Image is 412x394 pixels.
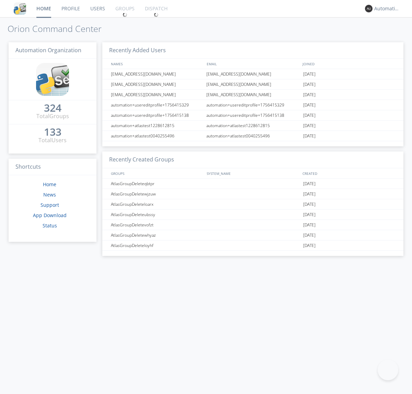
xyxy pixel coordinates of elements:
[44,128,61,135] div: 133
[365,5,373,12] img: 373638.png
[205,90,301,100] div: [EMAIL_ADDRESS][DOMAIN_NAME]
[303,90,316,100] span: [DATE]
[109,240,204,250] div: AtlasGroupDeleteloyhf
[109,100,204,110] div: automation+usereditprofile+1756415329
[205,110,301,120] div: automation+usereditprofile+1756415138
[205,168,301,178] div: SYSTEM_NAME
[102,230,403,240] a: AtlasGroupDeletewhyaz[DATE]
[303,131,316,141] span: [DATE]
[303,189,316,199] span: [DATE]
[109,90,204,100] div: [EMAIL_ADDRESS][DOMAIN_NAME]
[301,59,397,69] div: JOINED
[102,42,403,59] h3: Recently Added Users
[303,230,316,240] span: [DATE]
[301,168,397,178] div: CREATED
[205,131,301,141] div: automation+atlastest0040255496
[43,181,56,188] a: Home
[109,69,204,79] div: [EMAIL_ADDRESS][DOMAIN_NAME]
[102,151,403,168] h3: Recently Created Groups
[109,230,204,240] div: AtlasGroupDeletewhyaz
[102,189,403,199] a: AtlasGroupDeletewjzuw[DATE]
[102,90,403,100] a: [EMAIL_ADDRESS][DOMAIN_NAME][EMAIL_ADDRESS][DOMAIN_NAME][DATE]
[43,191,56,198] a: News
[205,121,301,131] div: automation+atlastest1228612815
[102,220,403,230] a: AtlasGroupDeletevofzt[DATE]
[303,69,316,79] span: [DATE]
[15,46,81,54] span: Automation Organization
[303,179,316,189] span: [DATE]
[205,100,301,110] div: automation+usereditprofile+1756415329
[109,168,203,178] div: GROUPS
[102,199,403,210] a: AtlasGroupDeleteloarx[DATE]
[102,131,403,141] a: automation+atlastest0040255496automation+atlastest0040255496[DATE]
[109,79,204,89] div: [EMAIL_ADDRESS][DOMAIN_NAME]
[123,12,127,17] img: spin.svg
[9,159,96,176] h3: Shortcuts
[44,128,61,136] a: 133
[378,360,398,380] iframe: Toggle Customer Support
[109,210,204,219] div: AtlasGroupDeleteubssy
[109,179,204,189] div: AtlasGroupDeleteqbtpr
[303,220,316,230] span: [DATE]
[102,110,403,121] a: automation+usereditprofile+1756415138automation+usereditprofile+1756415138[DATE]
[303,240,316,251] span: [DATE]
[44,104,61,112] a: 324
[102,121,403,131] a: automation+atlastest1228612815automation+atlastest1228612815[DATE]
[109,199,204,209] div: AtlasGroupDeleteloarx
[109,220,204,230] div: AtlasGroupDeletevofzt
[102,100,403,110] a: automation+usereditprofile+1756415329automation+usereditprofile+1756415329[DATE]
[109,121,204,131] div: automation+atlastest1228612815
[102,240,403,251] a: AtlasGroupDeleteloyhf[DATE]
[109,189,204,199] div: AtlasGroupDeletewjzuw
[205,79,301,89] div: [EMAIL_ADDRESS][DOMAIN_NAME]
[303,210,316,220] span: [DATE]
[44,104,61,111] div: 324
[374,5,400,12] div: Automation+atlas0024
[102,69,403,79] a: [EMAIL_ADDRESS][DOMAIN_NAME][EMAIL_ADDRESS][DOMAIN_NAME][DATE]
[303,110,316,121] span: [DATE]
[205,59,301,69] div: EMAIL
[154,12,159,17] img: spin.svg
[303,121,316,131] span: [DATE]
[14,2,26,15] img: cddb5a64eb264b2086981ab96f4c1ba7
[205,69,301,79] div: [EMAIL_ADDRESS][DOMAIN_NAME]
[36,63,69,96] img: cddb5a64eb264b2086981ab96f4c1ba7
[303,100,316,110] span: [DATE]
[43,222,57,229] a: Status
[102,179,403,189] a: AtlasGroupDeleteqbtpr[DATE]
[303,199,316,210] span: [DATE]
[109,110,204,120] div: automation+usereditprofile+1756415138
[33,212,67,218] a: App Download
[109,59,203,69] div: NAMES
[102,210,403,220] a: AtlasGroupDeleteubssy[DATE]
[38,136,67,144] div: Total Users
[109,131,204,141] div: automation+atlastest0040255496
[102,79,403,90] a: [EMAIL_ADDRESS][DOMAIN_NAME][EMAIL_ADDRESS][DOMAIN_NAME][DATE]
[41,202,59,208] a: Support
[303,79,316,90] span: [DATE]
[36,112,69,120] div: Total Groups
